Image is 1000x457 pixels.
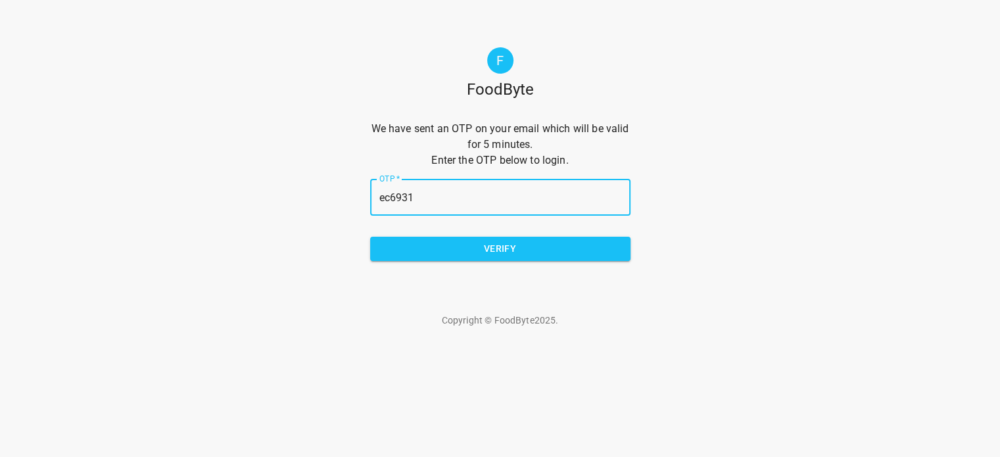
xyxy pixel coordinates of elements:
[487,47,513,74] div: F
[467,79,534,100] h1: FoodByte
[370,237,631,261] button: Verify
[381,241,620,257] span: Verify
[370,121,631,168] p: We have sent an OTP on your email which will be valid for 5 minutes. Enter the OTP below to login.
[370,314,631,327] p: Copyright © FoodByte 2025 .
